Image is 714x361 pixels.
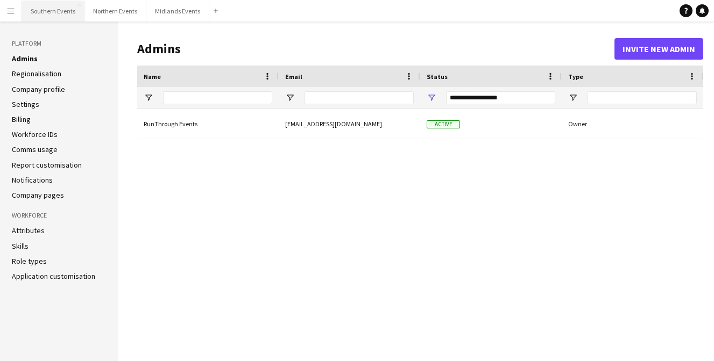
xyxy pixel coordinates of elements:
[12,190,64,200] a: Company pages
[12,69,61,78] a: Regionalisation
[12,84,65,94] a: Company profile
[146,1,209,21] button: Midlands Events
[305,91,414,104] input: Email Filter Input
[12,226,45,235] a: Attributes
[12,114,31,124] a: Billing
[568,93,578,103] button: Open Filter Menu
[12,271,95,281] a: Application customisation
[588,91,697,104] input: Type Filter Input
[12,175,53,185] a: Notifications
[614,38,703,60] button: Invite new admin
[144,73,161,81] span: Name
[12,211,107,220] h3: Workforce
[144,93,153,103] button: Open Filter Menu
[12,39,107,48] h3: Platform
[568,73,583,81] span: Type
[12,160,82,170] a: Report customisation
[285,93,295,103] button: Open Filter Menu
[12,256,47,266] a: Role types
[12,129,58,139] a: Workforce IDs
[12,99,39,109] a: Settings
[279,109,420,139] div: [EMAIL_ADDRESS][DOMAIN_NAME]
[285,73,302,81] span: Email
[22,1,84,21] button: Southern Events
[427,73,448,81] span: Status
[84,1,146,21] button: Northern Events
[12,54,38,63] a: Admins
[427,93,436,103] button: Open Filter Menu
[137,109,279,139] div: RunThrough Events
[137,41,614,57] h1: Admins
[12,241,29,251] a: Skills
[562,109,703,139] div: Owner
[163,91,272,104] input: Name Filter Input
[427,120,460,128] span: Active
[12,145,58,154] a: Comms usage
